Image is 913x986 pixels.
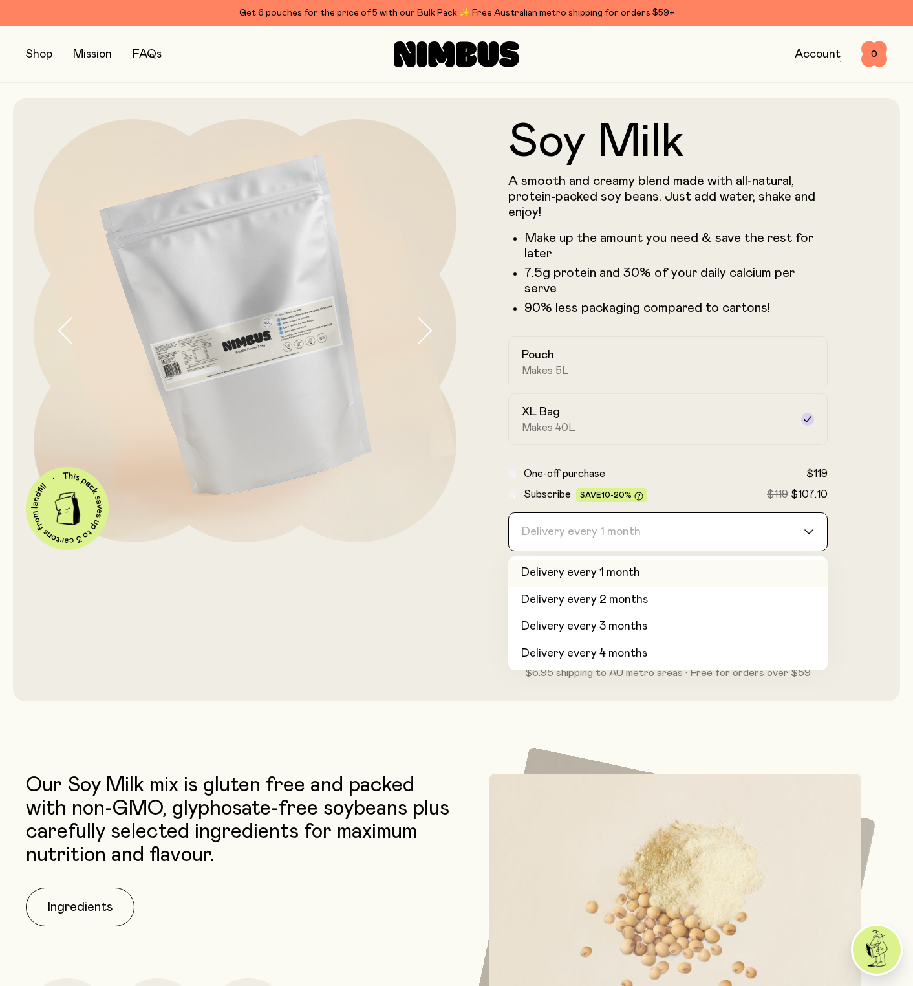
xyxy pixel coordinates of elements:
[26,5,887,21] div: Get 6 pouches for the price of 5 with our Bulk Pack ✨ Free Australian metro shipping for orders $59+
[522,347,554,363] h2: Pouch
[508,512,828,551] div: Search for option
[508,665,828,681] p: $6.95 shipping to AU metro areas · Free for orders over $59
[508,119,828,166] h1: Soy Milk
[524,230,828,261] li: Make up the amount you need & save the rest for later
[601,491,632,499] span: 10-20%
[26,774,450,867] p: Our Soy Milk mix is gluten free and packed with non-GMO, glyphosate-free soybeans plus carefully ...
[508,173,828,220] p: A smooth and creamy blend made with all-natural, protein-packed soy beans. Just add water, shake ...
[524,489,571,499] span: Subscribe
[517,513,802,551] input: Search for option
[685,582,755,600] span: Add to cart
[806,468,828,479] span: $119
[524,468,605,479] span: One-off purchase
[522,421,575,434] span: Makes 40L
[686,633,758,643] span: Shop Bulk Pack
[73,49,112,60] a: Mission
[46,487,89,531] img: illustration-carton.png
[26,888,134,926] button: Ingredients
[791,489,828,499] span: $107.10
[853,926,901,974] img: agent
[508,624,828,652] div: Get your 6th pouch free.
[522,404,560,420] h2: XL Bag
[524,300,828,316] p: 90% less packaging compared to cartons!
[133,49,162,60] a: FAQs
[795,49,841,60] a: Account
[524,265,828,296] li: 7.5g protein and 30% of your daily calcium per serve
[861,41,887,67] button: 0
[580,491,643,501] span: Save
[613,572,828,611] button: Add to cart
[767,489,788,499] span: $119
[686,633,768,643] a: Shop Bulk Pack→
[522,364,569,377] span: Makes 5L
